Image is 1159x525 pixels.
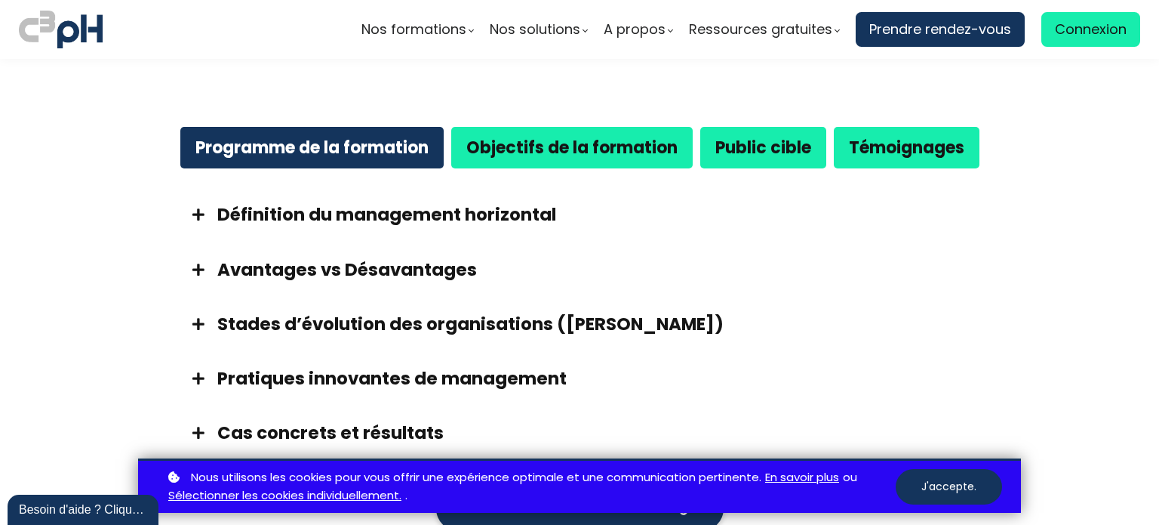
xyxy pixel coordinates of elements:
[896,469,1002,505] button: J'accepte.
[604,18,666,41] span: A propos
[191,468,761,487] span: Nous utilisons les cookies pour vous offrir une expérience optimale et une communication pertinente.
[490,18,580,41] span: Nos solutions
[765,468,839,487] a: En savoir plus
[361,18,466,41] span: Nos formations
[1055,18,1127,41] span: Connexion
[1041,12,1140,47] a: Connexion
[849,136,964,159] b: Témoignages
[856,12,1025,47] a: Prendre rendez-vous
[168,486,401,505] a: Sélectionner les cookies individuellement.
[217,258,979,282] h3: Avantages vs Désavantages
[217,202,979,227] h3: Définition du management horizontal
[217,421,979,445] h3: Cas concrets et résultats
[466,136,678,159] strong: Objectifs de la formation
[195,136,429,159] b: Programme de la formation
[217,312,979,336] h3: Stades d’évolution des organisations ([PERSON_NAME])
[164,468,896,506] p: ou .
[19,8,103,51] img: logo C3PH
[869,18,1011,41] span: Prendre rendez-vous
[689,18,832,41] span: Ressources gratuites
[217,366,979,391] h3: Pratiques innovantes de management
[715,136,811,159] b: Public cible
[8,492,161,525] iframe: chat widget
